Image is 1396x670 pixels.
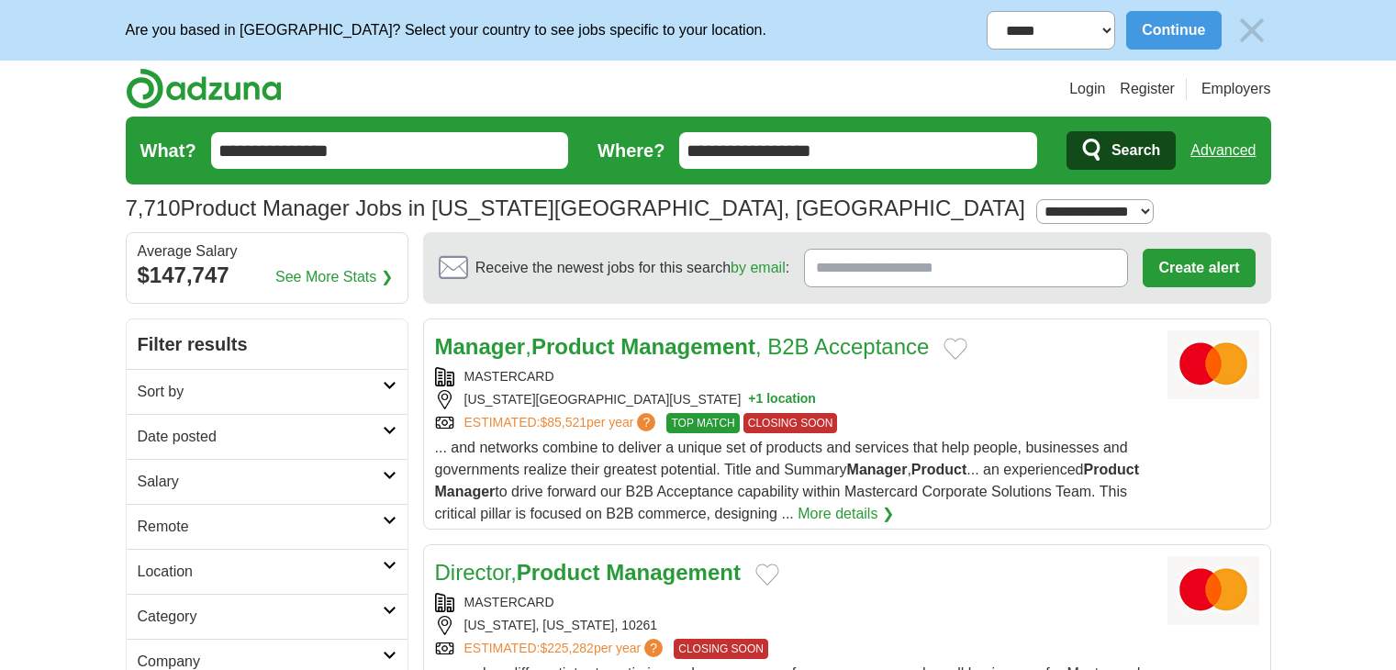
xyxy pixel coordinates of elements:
[138,426,383,448] h2: Date posted
[127,319,408,369] h2: Filter results
[127,504,408,549] a: Remote
[138,244,396,259] div: Average Salary
[1167,556,1259,625] img: MasterCard logo
[435,616,1153,635] div: [US_STATE], [US_STATE], 10261
[798,503,894,525] a: More details ❯
[127,414,408,459] a: Date posted
[597,137,664,164] label: Where?
[475,257,789,279] span: Receive the newest jobs for this search :
[138,381,383,403] h2: Sort by
[1126,11,1221,50] button: Continue
[435,334,930,359] a: Manager,Product Management, B2B Acceptance
[138,259,396,292] div: $147,747
[540,641,593,655] span: $225,282
[126,68,282,109] img: Adzuna logo
[1167,330,1259,399] img: MasterCard logo
[1233,11,1271,50] img: icon_close_no_bg.svg
[1111,132,1160,169] span: Search
[731,260,786,275] a: by email
[1143,249,1255,287] button: Create alert
[755,564,779,586] button: Add to favorite jobs
[464,639,667,659] a: ESTIMATED:$225,282per year?
[666,413,739,433] span: TOP MATCH
[435,440,1139,521] span: ... and networks combine to deliver a unique set of products and services that help people, busin...
[517,560,600,585] strong: Product
[743,413,838,433] span: CLOSING SOON
[1069,78,1105,100] a: Login
[126,195,1025,220] h1: Product Manager Jobs in [US_STATE][GEOGRAPHIC_DATA], [GEOGRAPHIC_DATA]
[435,390,1153,409] div: [US_STATE][GEOGRAPHIC_DATA][US_STATE]
[138,516,383,538] h2: Remote
[911,462,966,477] strong: Product
[127,594,408,639] a: Category
[1084,462,1139,477] strong: Product
[637,413,655,431] span: ?
[464,413,660,433] a: ESTIMATED:$85,521per year?
[531,334,615,359] strong: Product
[1201,78,1271,100] a: Employers
[748,390,755,409] span: +
[435,560,741,585] a: Director,Product Management
[126,192,181,225] span: 7,710
[138,606,383,628] h2: Category
[1190,132,1256,169] a: Advanced
[540,415,586,430] span: $85,521
[127,549,408,594] a: Location
[126,19,766,41] p: Are you based in [GEOGRAPHIC_DATA]? Select your country to see jobs specific to your location.
[1120,78,1175,100] a: Register
[620,334,755,359] strong: Management
[127,369,408,414] a: Sort by
[138,561,383,583] h2: Location
[644,639,663,657] span: ?
[275,266,393,288] a: See More Stats ❯
[674,639,768,659] span: CLOSING SOON
[606,560,741,585] strong: Management
[435,334,526,359] strong: Manager
[464,595,554,609] a: MASTERCARD
[127,459,408,504] a: Salary
[944,338,967,360] button: Add to favorite jobs
[748,390,816,409] button: +1 location
[847,462,908,477] strong: Manager
[464,369,554,384] a: MASTERCARD
[140,137,196,164] label: What?
[138,471,383,493] h2: Salary
[1067,131,1176,170] button: Search
[435,484,496,499] strong: Manager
